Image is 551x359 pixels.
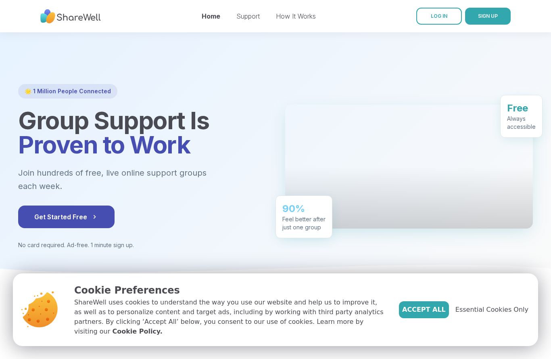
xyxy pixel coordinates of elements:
[18,206,115,228] button: Get Started Free
[507,102,536,115] div: Free
[416,8,462,25] a: LOG IN
[40,5,101,27] img: ShareWell Nav Logo
[74,298,386,336] p: ShareWell uses cookies to understand the way you use our website and help us to improve it, as we...
[18,108,266,157] h1: Group Support Is
[18,84,117,99] div: 🌟 1 Million People Connected
[455,305,528,315] span: Essential Cookies Only
[282,215,326,231] div: Feel better after just one group
[18,241,266,249] p: No card required. Ad-free. 1 minute sign up.
[112,327,162,336] a: Cookie Policy.
[478,13,498,19] span: SIGN UP
[282,202,326,215] div: 90%
[402,305,446,315] span: Accept All
[34,212,98,222] span: Get Started Free
[276,12,316,20] a: How It Works
[507,115,536,131] div: Always accessible
[431,13,447,19] span: LOG IN
[399,301,449,318] button: Accept All
[202,12,220,20] a: Home
[18,130,190,159] span: Proven to Work
[465,8,511,25] button: SIGN UP
[236,12,260,20] a: Support
[18,166,250,193] p: Join hundreds of free, live online support groups each week.
[74,283,386,298] p: Cookie Preferences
